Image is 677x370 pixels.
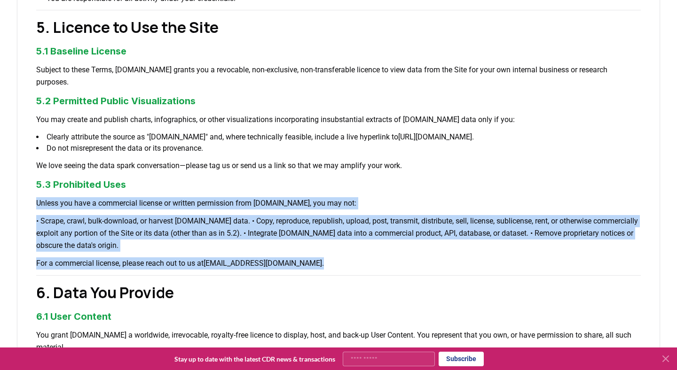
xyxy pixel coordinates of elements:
[398,132,472,141] a: [URL][DOMAIN_NAME]
[36,197,641,209] p: Unless you have a commercial license or written permission from [DOMAIN_NAME], you may not:
[36,215,641,252] p: • Scrape, crawl, bulk-download, or harvest [DOMAIN_NAME] data. • Copy, reproduce, republish, uplo...
[36,64,641,88] p: Subject to these Terms, [DOMAIN_NAME] grants you a revocable, non-exclusive, non-transferable lic...
[36,329,641,354] p: You grant [DOMAIN_NAME] a worldwide, irrevocable, royalty-free licence to display, host, and back...
[36,281,641,304] h2: 6. Data You Provide
[36,16,641,39] h2: 5. Licence to Use the Site
[36,257,641,270] p: For a commercial license, please reach out to us at .
[36,177,641,192] h3: 5.3 Prohibited Uses
[36,143,641,154] li: Do not misrepresent the data or its provenance.
[36,309,641,324] h3: 6.1 User Content
[36,114,641,126] p: You may create and publish charts, infographics, or other visualizations incorporating insubstant...
[36,44,641,58] h3: 5.1 Baseline License
[204,259,322,268] a: [EMAIL_ADDRESS][DOMAIN_NAME]
[36,94,641,108] h3: 5.2 Permitted Public Visualizations
[36,160,641,172] p: We love seeing the data spark conversation—please tag us or send us a link so that we may amplify...
[36,131,641,143] li: Clearly attribute the source as "[DOMAIN_NAME]" and, where technically feasible, include a live h...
